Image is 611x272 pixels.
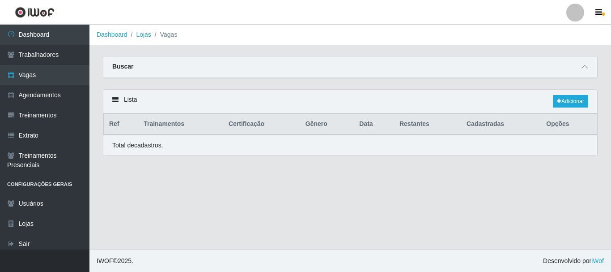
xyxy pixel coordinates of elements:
nav: breadcrumb [89,25,611,45]
th: Trainamentos [138,114,223,135]
th: Cadastradas [461,114,541,135]
th: Gênero [300,114,354,135]
div: Lista [103,90,597,113]
span: IWOF [97,257,113,264]
th: Data [354,114,394,135]
a: Adicionar [553,95,588,108]
strong: Buscar [112,63,133,70]
th: Restantes [394,114,461,135]
a: Dashboard [97,31,127,38]
span: © 2025 . [97,256,133,266]
span: Desenvolvido por [543,256,604,266]
a: Lojas [136,31,151,38]
img: CoreUI Logo [15,7,55,18]
th: Ref [104,114,139,135]
a: iWof [591,257,604,264]
p: Total de cadastros. [112,141,163,150]
li: Vagas [151,30,178,39]
th: Opções [541,114,597,135]
th: Certificação [223,114,300,135]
